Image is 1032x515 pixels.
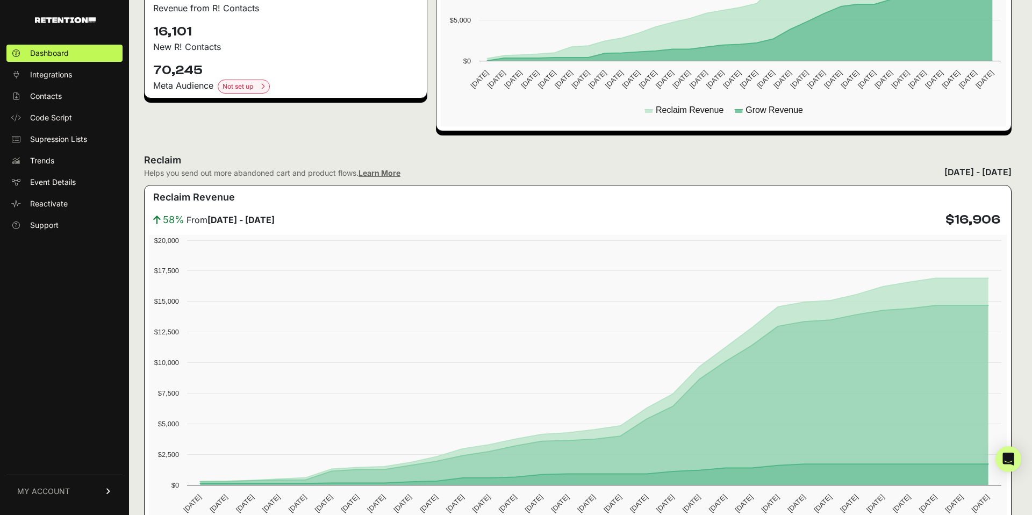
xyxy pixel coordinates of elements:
[865,493,886,514] text: [DATE]
[789,69,810,90] text: [DATE]
[587,69,608,90] text: [DATE]
[944,166,1012,178] div: [DATE] - [DATE]
[153,2,418,15] p: Revenue from R! Contacts
[153,23,418,40] h4: 16,101
[471,493,492,514] text: [DATE]
[688,69,709,90] text: [DATE]
[30,198,68,209] span: Reactivate
[154,359,179,367] text: $10,000
[520,69,541,90] text: [DATE]
[536,69,557,90] text: [DATE]
[30,155,54,166] span: Trends
[6,475,123,507] a: MY ACCOUNT
[30,112,72,123] span: Code Script
[6,109,123,126] a: Code Script
[30,69,72,80] span: Integrations
[171,481,179,489] text: $0
[656,105,723,115] text: Reclaim Revenue
[681,493,702,514] text: [DATE]
[944,493,965,514] text: [DATE]
[524,493,544,514] text: [DATE]
[30,48,69,59] span: Dashboard
[6,152,123,169] a: Trends
[812,493,833,514] text: [DATE]
[6,131,123,148] a: Supression Lists
[907,69,928,90] text: [DATE]
[654,69,675,90] text: [DATE]
[570,69,591,90] text: [DATE]
[890,69,911,90] text: [DATE]
[497,493,518,514] text: [DATE]
[974,69,995,90] text: [DATE]
[359,168,400,177] a: Learn More
[234,493,255,514] text: [DATE]
[463,57,471,65] text: $0
[6,217,123,234] a: Support
[418,493,439,514] text: [DATE]
[772,69,793,90] text: [DATE]
[30,134,87,145] span: Supression Lists
[153,62,418,79] h4: 70,245
[918,493,938,514] text: [DATE]
[621,69,642,90] text: [DATE]
[187,213,275,226] span: From
[261,493,282,514] text: [DATE]
[392,493,413,514] text: [DATE]
[153,190,235,205] h3: Reclaim Revenue
[655,493,676,514] text: [DATE]
[154,237,179,245] text: $20,000
[17,486,70,497] span: MY ACCOUNT
[30,91,62,102] span: Contacts
[6,195,123,212] a: Reactivate
[786,493,807,514] text: [DATE]
[707,493,728,514] text: [DATE]
[576,493,597,514] text: [DATE]
[30,177,76,188] span: Event Details
[637,69,658,90] text: [DATE]
[995,446,1021,472] div: Open Intercom Messenger
[365,493,386,514] text: [DATE]
[957,69,978,90] text: [DATE]
[154,297,179,305] text: $15,000
[154,267,179,275] text: $17,500
[486,69,507,90] text: [DATE]
[722,69,743,90] text: [DATE]
[153,40,418,53] p: New R! Contacts
[503,69,524,90] text: [DATE]
[287,493,308,514] text: [DATE]
[746,105,804,115] text: Grow Revenue
[891,493,912,514] text: [DATE]
[6,174,123,191] a: Event Details
[604,69,625,90] text: [DATE]
[873,69,894,90] text: [DATE]
[739,69,759,90] text: [DATE]
[154,328,179,336] text: $12,500
[158,389,179,397] text: $7,500
[553,69,574,90] text: [DATE]
[182,493,203,514] text: [DATE]
[144,153,400,168] h2: Reclaim
[671,69,692,90] text: [DATE]
[340,493,361,514] text: [DATE]
[856,69,877,90] text: [DATE]
[35,17,96,23] img: Retention.com
[144,168,400,178] div: Helps you send out more abandoned cart and product flows.
[30,220,59,231] span: Support
[445,493,465,514] text: [DATE]
[158,450,179,459] text: $2,500
[705,69,726,90] text: [DATE]
[838,493,859,514] text: [DATE]
[970,493,991,514] text: [DATE]
[945,211,1000,228] h4: $16,906
[823,69,844,90] text: [DATE]
[924,69,945,90] text: [DATE]
[941,69,962,90] text: [DATE]
[6,88,123,105] a: Contacts
[207,214,275,225] strong: [DATE] - [DATE]
[158,420,179,428] text: $5,000
[469,69,490,90] text: [DATE]
[806,69,827,90] text: [DATE]
[163,212,184,227] span: 58%
[840,69,861,90] text: [DATE]
[549,493,570,514] text: [DATE]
